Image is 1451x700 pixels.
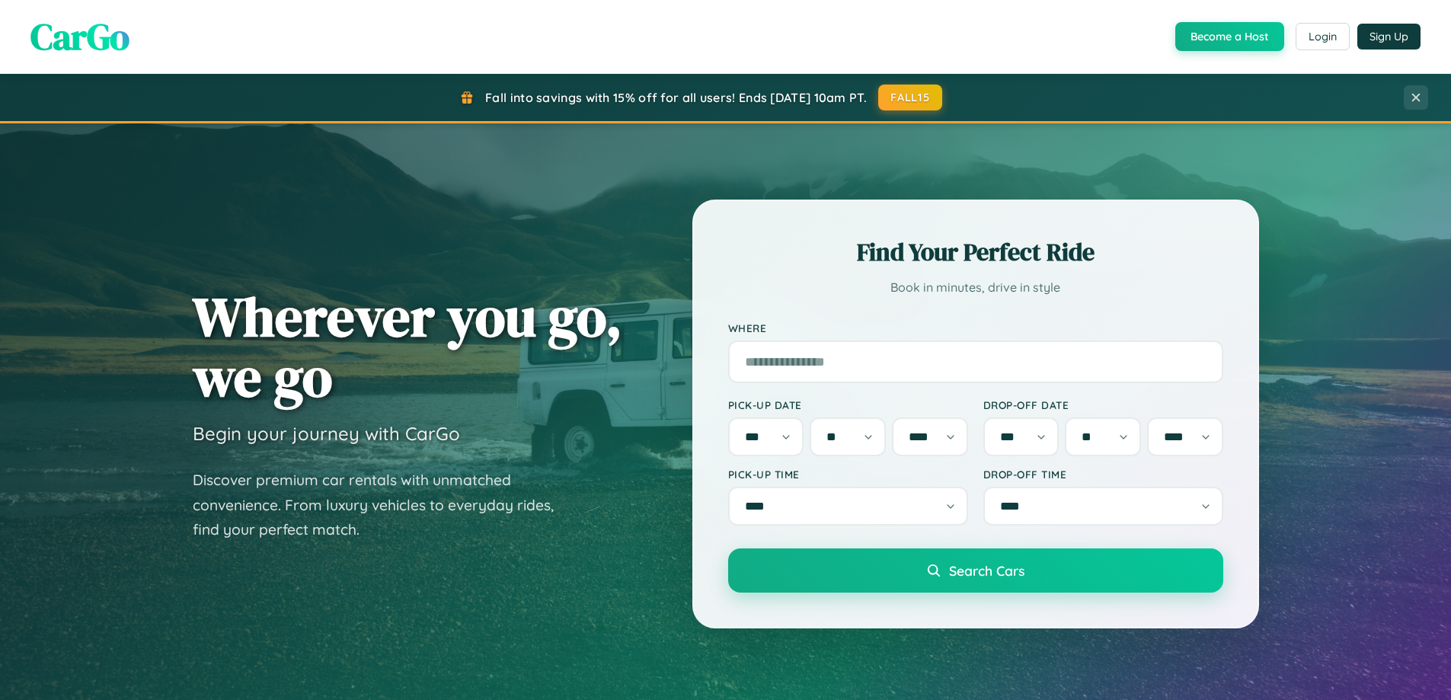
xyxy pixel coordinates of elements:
h3: Begin your journey with CarGo [193,422,460,445]
h2: Find Your Perfect Ride [728,235,1223,269]
button: Sign Up [1357,24,1421,50]
label: Drop-off Time [983,468,1223,481]
label: Pick-up Date [728,398,968,411]
label: Pick-up Time [728,468,968,481]
p: Discover premium car rentals with unmatched convenience. From luxury vehicles to everyday rides, ... [193,468,574,542]
button: Login [1296,23,1350,50]
button: Search Cars [728,548,1223,593]
span: Fall into savings with 15% off for all users! Ends [DATE] 10am PT. [485,90,867,105]
button: Become a Host [1175,22,1284,51]
label: Where [728,321,1223,334]
h1: Wherever you go, we go [193,286,622,407]
button: FALL15 [878,85,942,110]
span: CarGo [30,11,129,62]
label: Drop-off Date [983,398,1223,411]
span: Search Cars [949,562,1024,579]
p: Book in minutes, drive in style [728,276,1223,299]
